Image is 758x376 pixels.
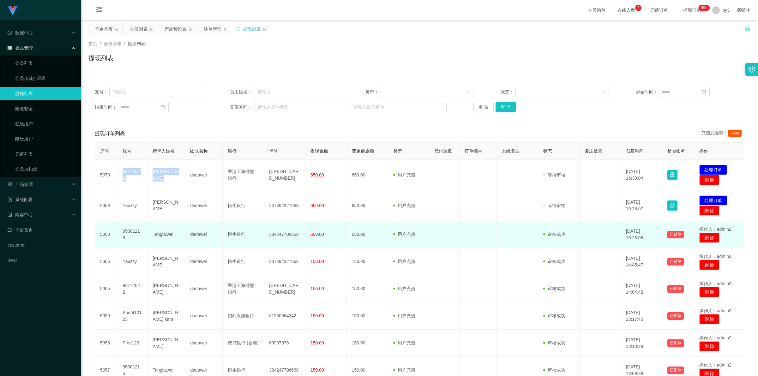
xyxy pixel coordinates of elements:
[699,195,727,206] button: 处理订单
[352,148,374,153] span: 变更前金额
[185,190,223,221] td: dadawei
[621,275,662,302] td: [DATE] 14:04:42
[393,367,415,373] span: 用户充值
[636,89,658,95] span: 起始时间：
[347,275,388,302] td: 150.00
[310,148,328,153] span: 提现金额
[149,27,153,31] i: 图标: close
[543,313,565,318] span: 审核成功
[15,133,76,145] a: 陪玩用户
[699,308,731,313] span: 操作人：admin2
[8,239,76,251] a: customer
[8,212,33,217] span: 内容中心
[117,275,147,302] td: 93772022
[223,330,264,357] td: 渣打銀行 (香港)
[667,200,677,211] button: 图标: lock
[737,8,742,12] i: 图标: global
[667,312,684,320] button: 已锁单
[117,302,147,330] td: Suet410123
[393,286,415,291] span: 用户充值
[393,340,415,345] span: 用户充值
[117,160,147,190] td: 93772022
[621,330,662,357] td: [DATE] 13:13:28
[223,248,264,275] td: 恒生銀行
[621,190,662,221] td: [DATE] 16:28:07
[543,148,552,153] span: 状态
[621,302,662,330] td: [DATE] 13:17:46
[185,248,223,275] td: dadawei
[130,23,147,35] div: 会员列表
[502,148,520,153] span: 系统备注
[15,87,76,100] a: 提现列表
[699,206,719,216] button: 删 除
[8,31,12,35] i: 图标: check-circle-o
[95,130,125,137] span: 提现订单列表
[310,259,324,264] span: 150.00
[699,362,731,367] span: 操作人：admin2
[667,285,684,293] button: 已锁单
[264,330,305,357] td: 69997978
[95,248,117,275] td: 5066
[264,160,305,190] td: [CREDIT_CARD_NUMBER]
[699,175,719,185] button: 删 除
[230,89,254,95] span: 员工姓名：
[543,367,565,373] span: 审核成功
[621,248,662,275] td: [DATE] 14:45:47
[264,275,305,302] td: [CREDIT_CARD_NUMBER]
[185,302,223,330] td: dadawei
[124,41,125,46] span: /
[15,163,76,176] a: 会员加扣款
[347,330,388,357] td: 150.00
[635,5,641,11] sup: 2
[123,148,131,153] span: 账号
[748,66,755,73] i: 图标: setting
[264,190,305,221] td: 237492327668
[543,172,565,177] span: 等待审核
[347,160,388,190] td: 650.00
[728,130,742,137] span: 1400
[147,330,185,357] td: [PERSON_NAME]
[8,197,12,202] i: 图标: form
[95,89,109,95] span: 账号：
[338,104,350,110] span: ~
[264,302,305,330] td: 61950064342
[310,286,324,291] span: 150.00
[745,26,750,31] i: 图标: unlock
[310,313,324,318] span: 150.00
[95,160,117,190] td: 5070
[88,41,97,46] span: 首页
[15,57,76,69] a: 会员列表
[243,23,261,35] div: 提现列表
[262,27,266,31] i: 图标: close
[496,102,516,112] button: 查 询
[647,8,671,12] span: 充值订单
[189,27,192,31] i: 图标: close
[543,340,565,345] span: 审核成功
[147,248,185,275] td: [PERSON_NAME]
[223,160,264,190] td: 香港上海滙豐銀行
[621,160,662,190] td: [DATE] 16:30:04
[223,27,227,31] i: 图标: close
[115,27,118,31] i: 图标: close
[185,160,223,190] td: dadawei
[637,5,640,11] p: 2
[254,102,338,112] input: 请输入最小值为
[680,8,704,12] span: 提现订单
[264,221,305,248] td: 384247706668
[185,221,223,248] td: dadawei
[95,330,117,357] td: 5058
[160,105,165,109] i: 图标: calendar
[465,148,482,153] span: 订单编号
[223,275,264,302] td: 香港上海滙豐銀行
[223,221,264,248] td: 恒生銀行
[543,286,565,291] span: 审核成功
[117,221,147,248] td: 95001215
[204,23,221,35] div: 注单管理
[8,45,33,51] span: 会员管理
[185,275,223,302] td: dadawei
[701,90,706,94] i: 图标: calendar
[310,340,324,345] span: 150.00
[88,53,114,63] h1: 提现列表
[15,148,76,160] a: 充值列表
[165,23,187,35] div: 产品预设置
